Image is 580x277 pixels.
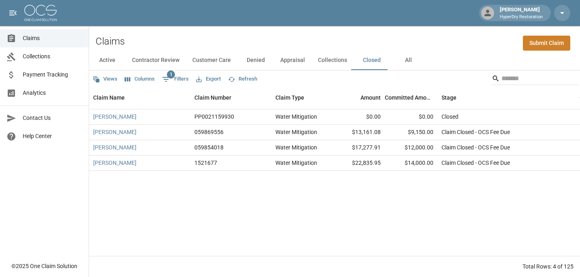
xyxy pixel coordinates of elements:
div: Stage [437,86,559,109]
a: [PERSON_NAME] [93,113,136,121]
div: Amount [332,86,385,109]
button: Refresh [226,73,259,85]
div: $0.00 [385,109,437,125]
div: $14,000.00 [385,156,437,171]
button: All [390,51,426,70]
div: Claim Closed - OCS Fee Due [441,159,510,167]
div: Water Mitigation [275,113,317,121]
span: Help Center [23,132,82,141]
div: $0.00 [332,109,385,125]
a: [PERSON_NAME] [93,143,136,151]
div: 059869556 [194,128,224,136]
button: Active [89,51,126,70]
div: Water Mitigation [275,143,317,151]
button: open drawer [5,5,21,21]
div: $12,000.00 [385,140,437,156]
div: Claim Closed - OCS Fee Due [441,128,510,136]
a: [PERSON_NAME] [93,128,136,136]
div: Committed Amount [385,86,433,109]
div: Claim Number [194,86,231,109]
div: [PERSON_NAME] [497,6,546,20]
div: PP0021159930 [194,113,234,121]
div: © 2025 One Claim Solution [11,262,77,270]
div: $22,835.95 [332,156,385,171]
div: 1521677 [194,159,217,167]
div: Claim Name [93,86,125,109]
div: dynamic tabs [89,51,580,70]
div: Claim Closed - OCS Fee Due [441,143,510,151]
button: Export [194,73,223,85]
div: Water Mitigation [275,159,317,167]
div: $9,150.00 [385,125,437,140]
div: Claim Type [275,86,304,109]
span: Contact Us [23,114,82,122]
div: Claim Type [271,86,332,109]
a: [PERSON_NAME] [93,159,136,167]
div: Closed [441,113,458,121]
div: Stage [441,86,456,109]
button: Customer Care [186,51,237,70]
div: Claim Number [190,86,271,109]
p: HyperDry Restoration [500,14,543,21]
a: Submit Claim [523,36,570,51]
button: Denied [237,51,274,70]
span: Analytics [23,89,82,97]
span: Claims [23,34,82,43]
div: Claim Name [89,86,190,109]
button: Show filters [160,73,191,86]
div: Committed Amount [385,86,437,109]
div: 059854018 [194,143,224,151]
div: Water Mitigation [275,128,317,136]
span: Payment Tracking [23,70,82,79]
div: $13,161.08 [332,125,385,140]
div: $17,277.91 [332,140,385,156]
button: Views [91,73,119,85]
button: Contractor Review [126,51,186,70]
span: 1 [167,70,175,79]
img: ocs-logo-white-transparent.png [24,5,57,21]
button: Closed [354,51,390,70]
button: Select columns [123,73,157,85]
button: Appraisal [274,51,311,70]
h2: Claims [96,36,125,47]
div: Amount [360,86,381,109]
span: Collections [23,52,82,61]
div: Search [492,72,578,87]
button: Collections [311,51,354,70]
div: Total Rows: 4 of 125 [522,262,574,271]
